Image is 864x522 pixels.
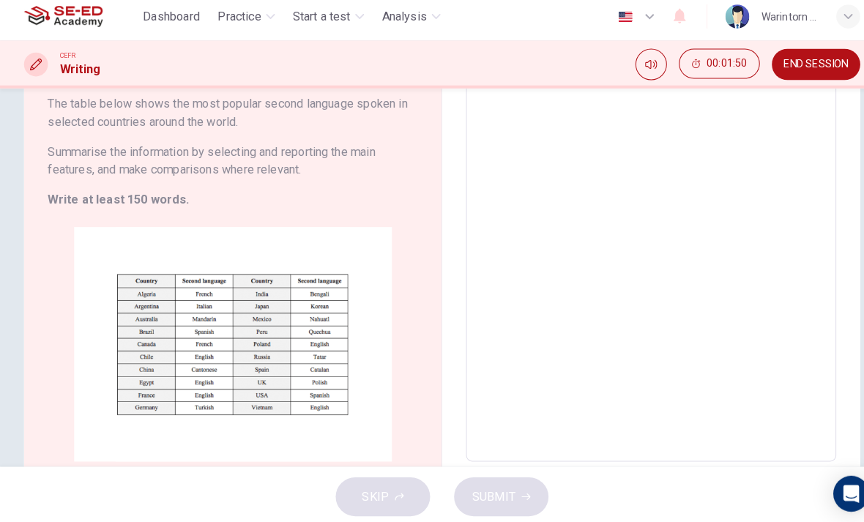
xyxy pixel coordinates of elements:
[663,55,742,84] button: 00:01:50
[23,9,134,38] a: SE-ED Academy logo
[766,64,829,76] span: END SESSION
[286,15,343,32] span: Start a test
[744,15,800,32] div: Warintorn Konglee
[140,15,195,32] span: Dashboard
[663,55,742,86] div: Hide
[602,18,620,29] img: en
[754,55,841,86] button: END SESSION
[814,472,849,507] div: Open Intercom Messenger
[709,12,732,35] img: Profile picture
[373,15,417,32] span: Analysis
[59,67,98,84] h1: Writing
[47,147,408,182] h6: Summarise the information by selecting and reporting the main features, and make comparisons wher...
[690,64,730,75] span: 00:01:50
[47,100,408,135] h6: The table below shows the most popular second language spoken in selected countries around the wo...
[368,10,436,37] button: Analysis
[280,10,362,37] button: Start a test
[134,10,201,37] button: Dashboard
[207,10,275,37] button: Practice
[621,55,652,86] div: Mute
[47,195,185,209] strong: Write at least 150 words.
[23,9,100,38] img: SE-ED Academy logo
[213,15,256,32] span: Practice
[59,56,74,67] span: CEFR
